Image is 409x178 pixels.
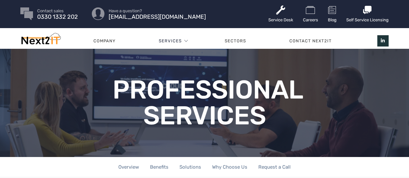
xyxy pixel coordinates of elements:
[37,9,78,19] a: Contact sales 0330 1332 202
[159,31,182,51] a: Services
[179,157,201,177] a: Solutions
[268,31,353,51] a: Contact Next2IT
[109,9,206,19] a: Have a question? [EMAIL_ADDRESS][DOMAIN_NAME]
[72,31,137,51] a: Company
[109,15,206,19] span: [EMAIL_ADDRESS][DOMAIN_NAME]
[113,77,296,129] h1: Professional Services
[37,9,78,13] span: Contact sales
[212,157,247,177] a: Why Choose Us
[37,15,78,19] span: 0330 1332 202
[20,33,61,47] img: Next2IT
[118,157,139,177] a: Overview
[258,157,291,177] a: Request a Call
[203,31,268,51] a: Sectors
[150,157,168,177] a: Benefits
[109,9,206,13] span: Have a question?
